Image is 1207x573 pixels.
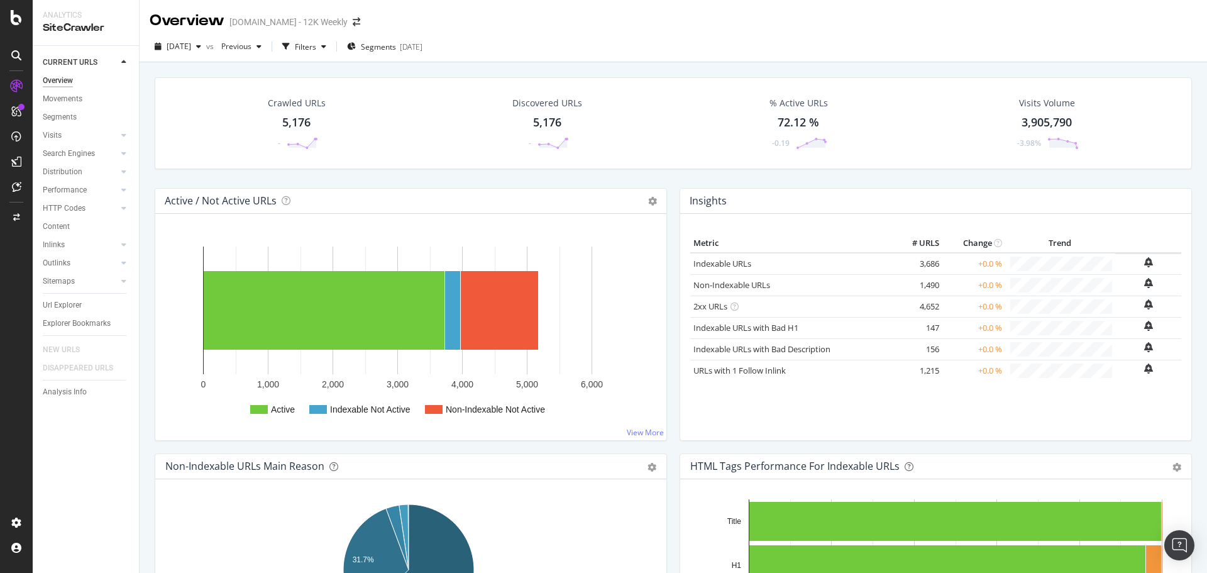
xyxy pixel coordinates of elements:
[892,296,942,317] td: 4,652
[892,234,942,253] th: # URLS
[1164,530,1194,560] div: Open Intercom Messenger
[43,184,118,197] a: Performance
[690,234,892,253] th: Metric
[43,386,130,399] a: Analysis Info
[271,404,295,414] text: Active
[43,275,75,288] div: Sitemaps
[892,317,942,338] td: 147
[353,555,374,564] text: 31.7%
[167,41,191,52] span: 2025 Aug. 15th
[1172,463,1181,472] div: gear
[1005,234,1115,253] th: Trend
[43,56,97,69] div: CURRENT URLS
[43,257,118,270] a: Outlinks
[533,114,561,131] div: 5,176
[648,463,656,472] div: gear
[690,460,900,472] div: HTML Tags Performance for Indexable URLs
[43,343,80,357] div: NEW URLS
[892,253,942,275] td: 3,686
[43,362,126,375] a: DISAPPEARED URLS
[43,238,118,252] a: Inlinks
[1144,278,1153,288] div: bell-plus
[387,379,409,389] text: 3,000
[732,561,742,570] text: H1
[322,379,344,389] text: 2,000
[150,36,206,57] button: [DATE]
[942,274,1005,296] td: +0.0 %
[581,379,603,389] text: 6,000
[693,343,830,355] a: Indexable URLs with Bad Description
[43,220,70,233] div: Content
[512,97,582,109] div: Discovered URLs
[361,42,396,52] span: Segments
[353,18,360,26] div: arrow-right-arrow-left
[43,238,65,252] div: Inlinks
[268,97,326,109] div: Crawled URLs
[43,220,130,233] a: Content
[43,56,118,69] a: CURRENT URLS
[690,192,727,209] h4: Insights
[693,322,798,333] a: Indexable URLs with Bad H1
[43,21,129,35] div: SiteCrawler
[43,184,87,197] div: Performance
[451,379,473,389] text: 4,000
[693,279,770,291] a: Non-Indexable URLs
[43,165,82,179] div: Distribution
[778,114,819,131] div: 72.12 %
[278,138,280,148] div: -
[257,379,279,389] text: 1,000
[342,36,427,57] button: Segments[DATE]
[1144,321,1153,331] div: bell-plus
[627,427,664,438] a: View More
[1017,138,1041,148] div: -3.98%
[165,460,324,472] div: Non-Indexable URLs Main Reason
[277,36,331,57] button: Filters
[942,317,1005,338] td: +0.0 %
[43,317,130,330] a: Explorer Bookmarks
[165,234,652,430] svg: A chart.
[206,41,216,52] span: vs
[43,74,73,87] div: Overview
[516,379,538,389] text: 5,000
[43,92,82,106] div: Movements
[43,317,111,330] div: Explorer Bookmarks
[216,41,251,52] span: Previous
[529,138,531,148] div: -
[43,92,130,106] a: Movements
[43,129,118,142] a: Visits
[648,197,657,206] i: Options
[892,360,942,381] td: 1,215
[165,192,277,209] h4: Active / Not Active URLs
[1144,257,1153,267] div: bell-plus
[43,10,129,21] div: Analytics
[1144,299,1153,309] div: bell-plus
[43,386,87,399] div: Analysis Info
[942,234,1005,253] th: Change
[772,138,790,148] div: -0.19
[446,404,545,414] text: Non-Indexable Not Active
[400,42,422,52] div: [DATE]
[43,111,130,124] a: Segments
[942,296,1005,317] td: +0.0 %
[1019,97,1075,109] div: Visits Volume
[43,202,85,215] div: HTTP Codes
[43,111,77,124] div: Segments
[43,165,118,179] a: Distribution
[43,129,62,142] div: Visits
[693,258,751,269] a: Indexable URLs
[769,97,828,109] div: % Active URLs
[295,42,316,52] div: Filters
[150,10,224,31] div: Overview
[43,299,82,312] div: Url Explorer
[693,365,786,376] a: URLs with 1 Follow Inlink
[201,379,206,389] text: 0
[43,147,95,160] div: Search Engines
[43,202,118,215] a: HTTP Codes
[330,404,411,414] text: Indexable Not Active
[43,343,92,357] a: NEW URLS
[942,360,1005,381] td: +0.0 %
[1144,364,1153,374] div: bell-plus
[942,253,1005,275] td: +0.0 %
[43,257,70,270] div: Outlinks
